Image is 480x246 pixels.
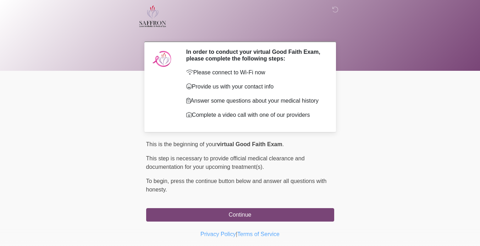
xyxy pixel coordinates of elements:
h2: In order to conduct your virtual Good Faith Exam, please complete the following steps: [186,48,324,62]
p: Complete a video call with one of our providers [186,111,324,119]
p: Please connect to Wi-Fi now [186,68,324,77]
img: Agent Avatar [151,48,173,70]
button: Continue [146,208,334,222]
p: Answer some questions about your medical history [186,97,324,105]
span: . [282,141,284,147]
span: To begin, [146,178,171,184]
p: Provide us with your contact info [186,82,324,91]
span: press the continue button below and answer all questions with honesty. [146,178,327,193]
a: | [236,231,237,237]
img: Saffron Laser Aesthetics and Medical Spa Logo [139,5,167,27]
a: Terms of Service [237,231,280,237]
a: Privacy Policy [200,231,236,237]
span: This is the beginning of your [146,141,217,147]
strong: virtual Good Faith Exam [217,141,282,147]
span: This step is necessary to provide official medical clearance and documentation for your upcoming ... [146,155,305,170]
